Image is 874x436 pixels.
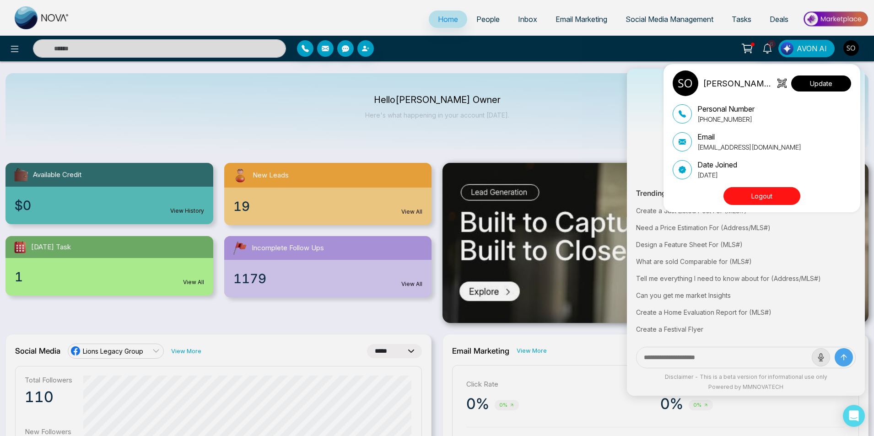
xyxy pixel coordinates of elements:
p: Email [697,131,801,142]
div: Open Intercom Messenger [843,405,865,427]
p: [EMAIL_ADDRESS][DOMAIN_NAME] [697,142,801,152]
p: Personal Number [697,103,755,114]
button: Logout [723,187,800,205]
p: Date Joined [697,159,737,170]
button: Update [791,75,851,92]
p: [PERSON_NAME] Owner [703,77,775,90]
p: [DATE] [697,170,737,180]
p: [PHONE_NUMBER] [697,114,755,124]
